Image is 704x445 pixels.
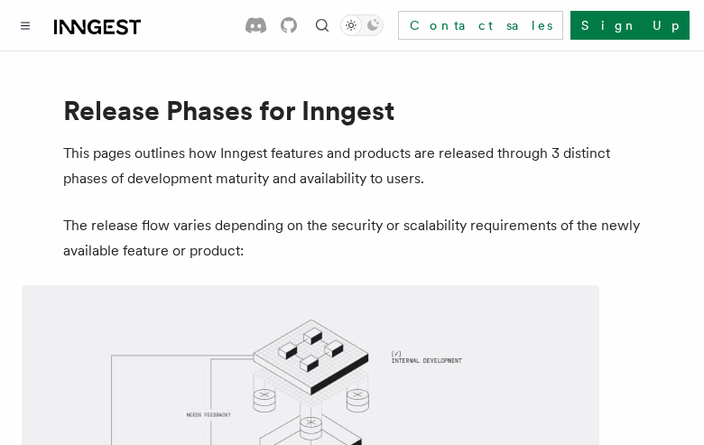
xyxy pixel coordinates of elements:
[63,94,641,126] h1: Release Phases for Inngest
[398,11,563,40] a: Contact sales
[570,11,690,40] a: Sign Up
[63,213,641,264] p: The release flow varies depending on the security or scalability requirements of the newly availa...
[63,141,641,191] p: This pages outlines how Inngest features and products are released through 3 distinct phases of d...
[14,14,36,36] button: Toggle navigation
[311,14,333,36] button: Find something...
[340,14,384,36] button: Toggle dark mode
